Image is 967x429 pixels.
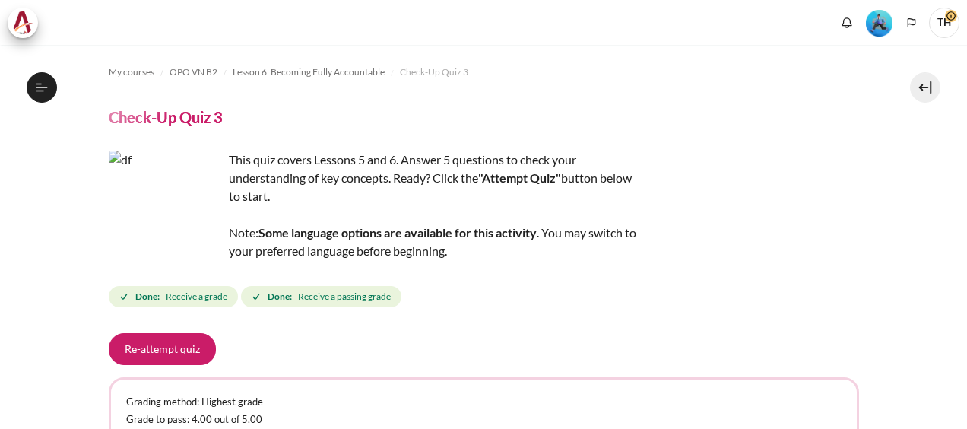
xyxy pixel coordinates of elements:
div: Show notification window with no new notifications [835,11,858,34]
a: Lesson 6: Becoming Fully Accountable [233,63,385,81]
button: Re-attempt quiz [109,333,216,365]
span: My courses [109,65,154,79]
nav: Navigation bar [109,60,859,84]
img: df [109,151,223,265]
strong: Some language options are available for this activity [258,225,537,240]
span: Note: [229,225,258,240]
img: Level #3 [866,10,892,37]
p: Grading method: Highest grade [126,395,842,410]
a: Architeck Architeck [8,8,46,38]
a: Check-Up Quiz 3 [400,63,468,81]
div: Completion requirements for Check-Up Quiz 3 [109,283,404,310]
strong: Done: [135,290,160,303]
span: Receive a passing grade [298,290,391,303]
span: Lesson 6: Becoming Fully Accountable [233,65,385,79]
span: Receive a grade [166,290,227,303]
img: Architeck [12,11,33,34]
div: This quiz covers Lessons 5 and 6. Answer 5 questions to check your understanding of key concepts.... [109,151,641,260]
a: Level #3 [860,8,899,37]
a: My courses [109,63,154,81]
strong: "Attempt Quiz" [478,170,561,185]
button: Languages [900,11,923,34]
a: User menu [929,8,959,38]
div: Level #3 [866,8,892,37]
span: Check-Up Quiz 3 [400,65,468,79]
a: OPO VN B2 [170,63,217,81]
span: OPO VN B2 [170,65,217,79]
span: TH [929,8,959,38]
p: Grade to pass: 4.00 out of 5.00 [126,412,842,427]
strong: Done: [268,290,292,303]
h4: Check-Up Quiz 3 [109,107,223,127]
